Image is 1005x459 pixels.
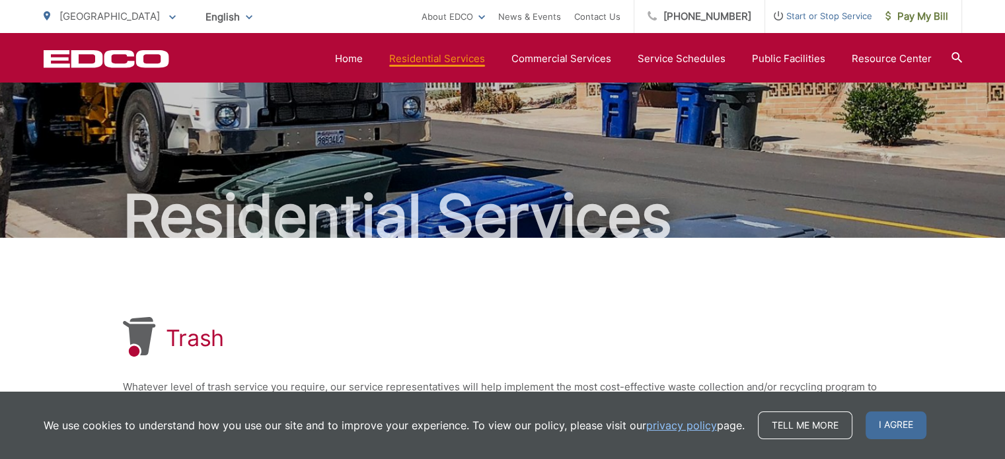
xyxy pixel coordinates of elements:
a: Contact Us [574,9,620,24]
a: News & Events [498,9,561,24]
a: Home [335,51,363,67]
a: EDCD logo. Return to the homepage. [44,50,169,68]
span: English [196,5,262,28]
a: Residential Services [389,51,485,67]
a: Commercial Services [511,51,611,67]
p: We use cookies to understand how you use our site and to improve your experience. To view our pol... [44,417,745,433]
span: [GEOGRAPHIC_DATA] [59,10,160,22]
a: Resource Center [852,51,932,67]
a: Service Schedules [638,51,726,67]
p: Whatever level of trash service you require, our service representatives will help implement the ... [123,379,883,411]
span: Pay My Bill [885,9,948,24]
a: About EDCO [422,9,485,24]
a: privacy policy [646,417,717,433]
h1: Trash [166,325,225,351]
h2: Residential Services [44,184,962,250]
a: Public Facilities [752,51,825,67]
